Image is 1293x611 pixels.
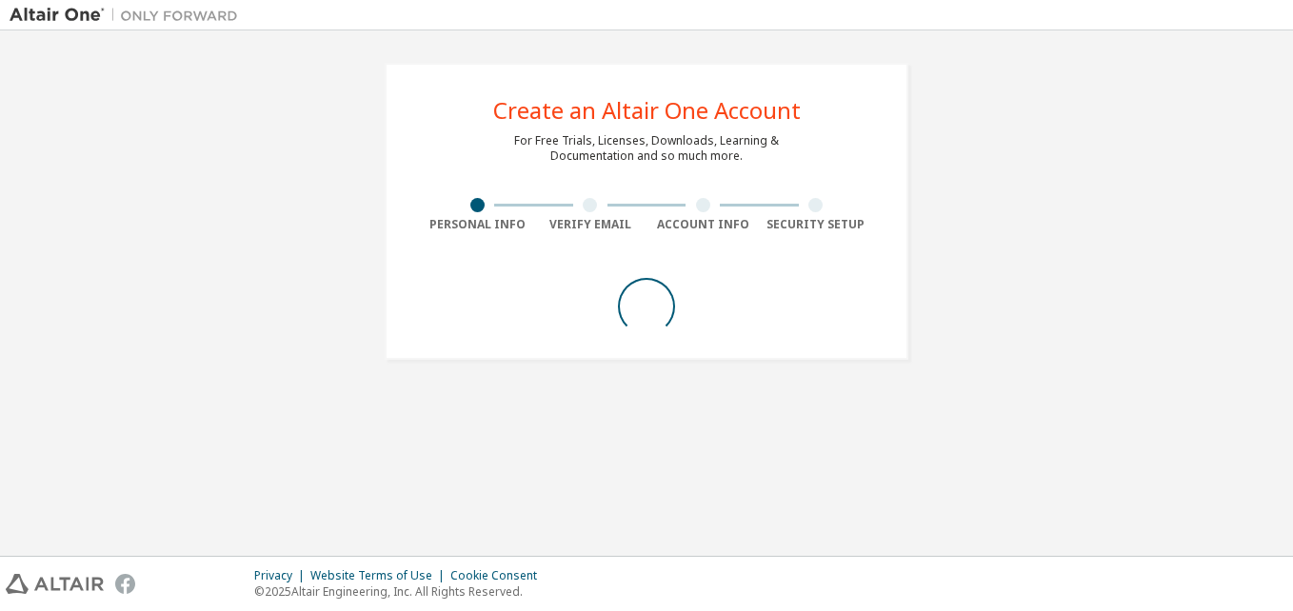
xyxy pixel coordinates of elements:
[493,99,801,122] div: Create an Altair One Account
[10,6,248,25] img: Altair One
[514,133,779,164] div: For Free Trials, Licenses, Downloads, Learning & Documentation and so much more.
[421,217,534,232] div: Personal Info
[6,574,104,594] img: altair_logo.svg
[254,568,310,583] div: Privacy
[760,217,873,232] div: Security Setup
[646,217,760,232] div: Account Info
[450,568,548,583] div: Cookie Consent
[115,574,135,594] img: facebook.svg
[534,217,647,232] div: Verify Email
[310,568,450,583] div: Website Terms of Use
[254,583,548,600] p: © 2025 Altair Engineering, Inc. All Rights Reserved.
